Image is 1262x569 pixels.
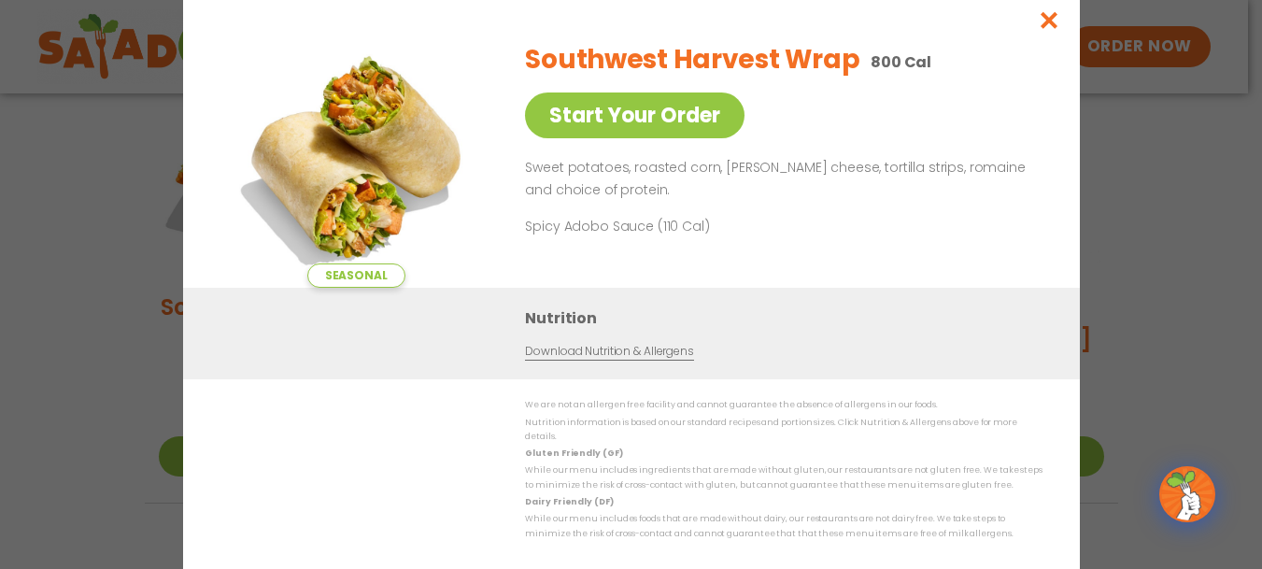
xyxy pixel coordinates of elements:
p: Sweet potatoes, roasted corn, [PERSON_NAME] cheese, tortilla strips, romaine and choice of protein. [525,157,1035,202]
h2: Southwest Harvest Wrap [525,40,859,79]
img: wpChatIcon [1161,468,1213,520]
a: Start Your Order [525,92,744,138]
p: While our menu includes ingredients that are made without gluten, our restaurants are not gluten ... [525,463,1042,492]
p: We are not an allergen free facility and cannot guarantee the absence of allergens in our foods. [525,398,1042,412]
p: Nutrition information is based on our standard recipes and portion sizes. Click Nutrition & Aller... [525,415,1042,444]
p: While our menu includes foods that are made without dairy, our restaurants are not dairy free. We... [525,512,1042,541]
strong: Dairy Friendly (DF) [525,496,613,507]
p: Spicy Adobo Sauce (110 Cal) [525,216,871,235]
strong: Gluten Friendly (GF) [525,448,622,459]
h3: Nutrition [525,306,1052,330]
a: Download Nutrition & Allergens [525,343,693,361]
span: Seasonal [306,263,404,288]
img: Featured product photo for Southwest Harvest Wrap [225,26,487,288]
p: 800 Cal [871,50,931,74]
